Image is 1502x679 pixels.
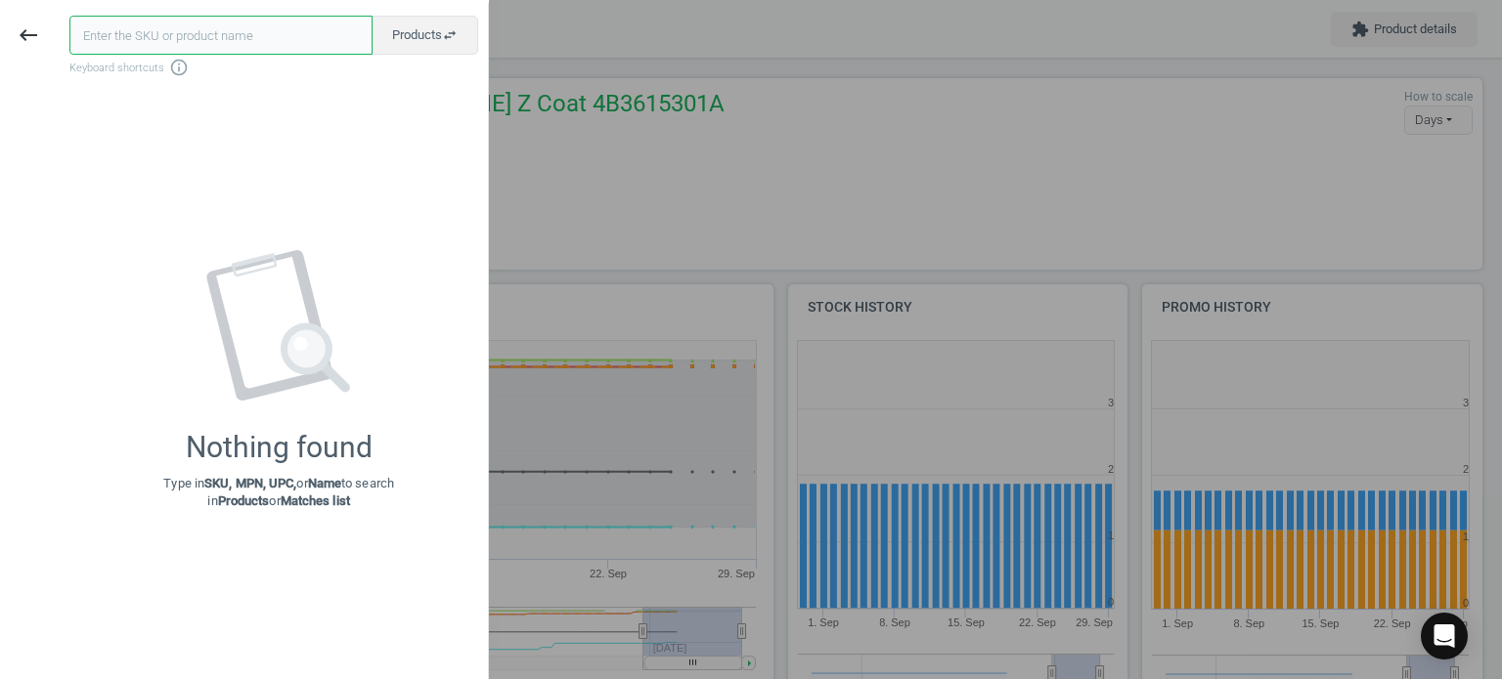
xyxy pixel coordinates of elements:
[1421,613,1468,659] div: Open Intercom Messenger
[17,23,40,47] i: keyboard_backspace
[204,476,296,490] strong: SKU, MPN, UPC,
[186,430,373,465] div: Nothing found
[308,476,341,490] strong: Name
[442,27,458,43] i: swap_horiz
[69,58,478,77] span: Keyboard shortcuts
[163,475,394,510] p: Type in or to search in or
[69,16,373,55] input: Enter the SKU or product name
[169,58,189,77] i: info_outline
[6,13,51,59] button: keyboard_backspace
[392,26,458,44] span: Products
[218,493,270,508] strong: Products
[281,493,350,508] strong: Matches list
[372,16,478,55] button: Productsswap_horiz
